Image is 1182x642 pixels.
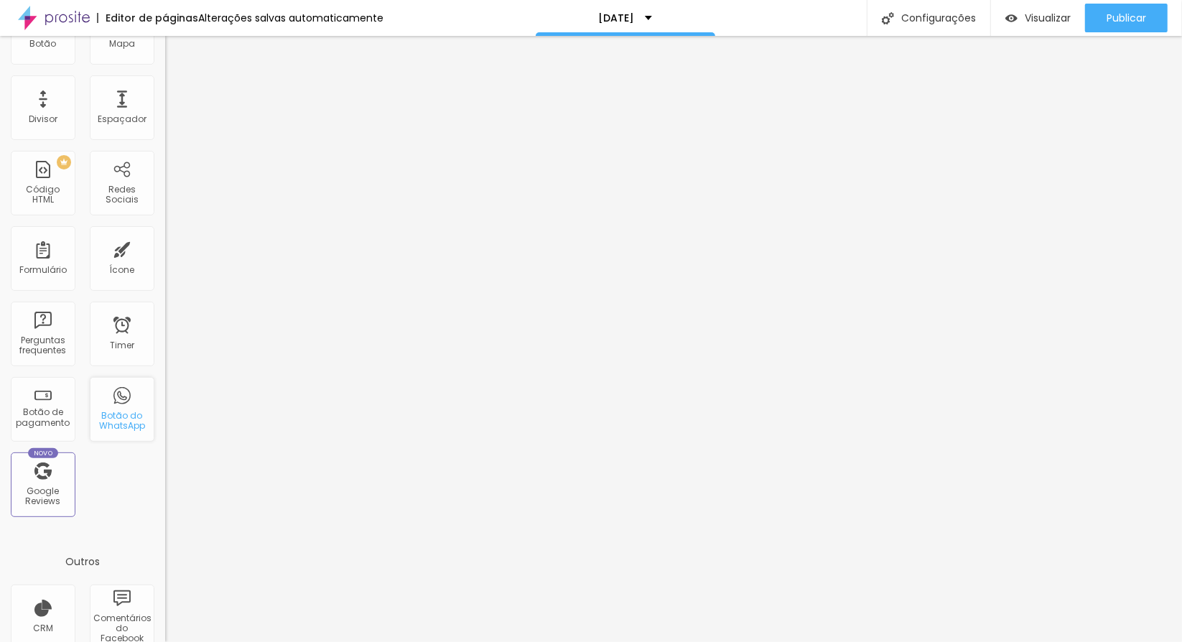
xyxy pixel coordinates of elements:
[98,114,146,124] div: Espaçador
[882,12,894,24] img: Icone
[28,448,59,458] div: Novo
[1085,4,1168,32] button: Publicar
[110,265,135,275] div: Ícone
[19,265,67,275] div: Formulário
[33,623,53,633] div: CRM
[110,340,134,350] div: Timer
[30,39,57,49] div: Botão
[14,185,71,205] div: Código HTML
[991,4,1085,32] button: Visualizar
[93,185,150,205] div: Redes Sociais
[14,335,71,356] div: Perguntas frequentes
[97,13,198,23] div: Editor de páginas
[1005,12,1018,24] img: view-1.svg
[93,411,150,432] div: Botão do WhatsApp
[1107,12,1146,24] span: Publicar
[198,13,383,23] div: Alterações salvas automaticamente
[14,486,71,507] div: Google Reviews
[598,13,634,23] p: [DATE]
[109,39,135,49] div: Mapa
[1025,12,1071,24] span: Visualizar
[29,114,57,124] div: Divisor
[14,407,71,428] div: Botão de pagamento
[165,36,1182,642] iframe: Editor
